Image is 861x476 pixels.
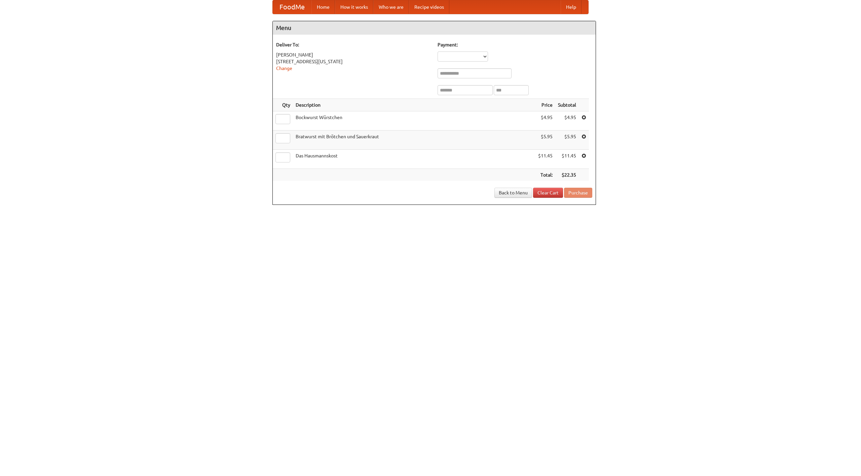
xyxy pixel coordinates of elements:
[535,169,555,181] th: Total:
[273,0,311,14] a: FoodMe
[535,111,555,131] td: $4.95
[535,99,555,111] th: Price
[276,66,292,71] a: Change
[273,99,293,111] th: Qty
[438,41,592,48] h5: Payment:
[335,0,373,14] a: How it works
[555,150,579,169] td: $11.45
[293,99,535,111] th: Description
[273,21,596,35] h4: Menu
[564,188,592,198] button: Purchase
[555,169,579,181] th: $22.35
[311,0,335,14] a: Home
[494,188,532,198] a: Back to Menu
[276,58,431,65] div: [STREET_ADDRESS][US_STATE]
[293,150,535,169] td: Das Hausmannskost
[555,99,579,111] th: Subtotal
[293,111,535,131] td: Bockwurst Würstchen
[276,41,431,48] h5: Deliver To:
[533,188,563,198] a: Clear Cart
[535,150,555,169] td: $11.45
[555,131,579,150] td: $5.95
[561,0,582,14] a: Help
[276,51,431,58] div: [PERSON_NAME]
[535,131,555,150] td: $5.95
[293,131,535,150] td: Bratwurst mit Brötchen und Sauerkraut
[409,0,449,14] a: Recipe videos
[555,111,579,131] td: $4.95
[373,0,409,14] a: Who we are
